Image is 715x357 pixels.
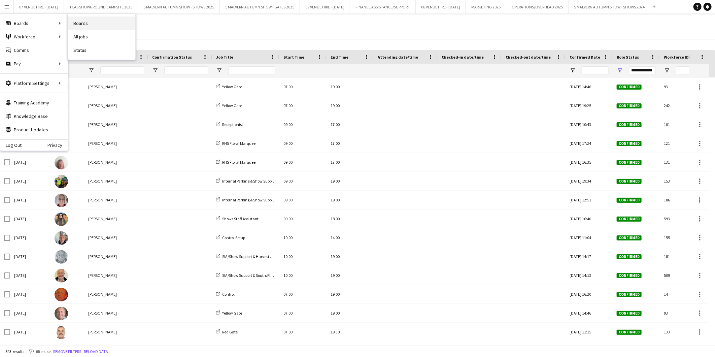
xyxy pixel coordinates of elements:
img: Miriam Mimnagh [55,156,68,169]
button: Open Filter Menu [617,67,623,73]
span: [PERSON_NAME] [88,292,117,297]
div: [DATE] 19:25 [566,96,613,115]
div: [DATE] 11:04 [566,228,613,247]
button: 07 VENUE HIRE - [DATE] [14,0,64,13]
span: Confirmed [617,122,642,127]
div: 14 [660,285,707,303]
div: [DATE] [10,323,50,341]
span: Confirmed [617,217,642,222]
span: Job Title [216,55,233,60]
a: Yellow Gate [216,311,242,316]
div: 07:00 [279,77,327,96]
span: [PERSON_NAME] [88,235,117,240]
span: Confirmed [617,292,642,297]
img: Nigel Pickard [55,175,68,188]
img: Warren Ballinger [55,288,68,301]
div: [DATE] 16:35 [566,153,613,171]
div: Pay [0,57,68,70]
a: Comms [0,43,68,57]
span: Confirmed Date [570,55,600,60]
div: [DATE] [10,247,50,266]
div: [DATE] [10,266,50,285]
div: [DATE] 10:43 [566,115,613,134]
img: Stephen Harris [55,307,68,320]
span: RHS Floral Marquee [222,141,256,146]
div: 14:00 [327,228,374,247]
div: 17:00 [327,134,374,153]
div: 09:00 [279,153,327,171]
a: RHS Floral Marquee [216,160,256,165]
div: [DATE] [10,304,50,322]
a: Log Out [0,142,22,148]
span: Confirmed [617,160,642,165]
a: Shows Staff Assistant [216,216,259,221]
div: 19:00 [327,172,374,190]
div: 19:00 [327,191,374,209]
div: 19:30 [327,323,374,341]
span: Checked-out date/time [506,55,551,60]
span: [PERSON_NAME] [88,178,117,184]
div: 186 [660,191,707,209]
a: Training Academy [0,96,68,109]
span: Confirmed [617,254,642,259]
span: Confirmed [617,235,642,240]
a: Boards [68,17,135,30]
span: Confirmed [617,273,642,278]
span: Internal Parking & Show Support [222,178,276,184]
div: [DATE] 11:15 [566,323,613,341]
div: 19:00 [327,247,374,266]
div: 101 [660,115,707,134]
button: MARKETING 2025 [466,0,506,13]
button: 09 VENUE HIRE - [DATE] [300,0,350,13]
input: Name Filter Input [100,66,144,74]
div: 19:00 [327,285,374,303]
button: FINANCE ASSISTANCE/SUPPORT [350,0,416,13]
a: Red Gate [216,329,238,334]
span: [PERSON_NAME] [88,329,117,334]
div: Boards [0,17,68,30]
div: [DATE] 12:51 [566,191,613,209]
span: Control [222,292,235,297]
button: TCAS SHOWGROUND CAMPSITE 2025 [64,0,138,13]
div: 07:00 [279,304,327,322]
a: Knowledge Base [0,109,68,123]
span: Confirmed [617,198,642,203]
a: Control Setup [216,235,245,240]
button: 5 MALVERN AUTUMN SHOW - GATES 2025 [220,0,300,13]
a: Receptionist [216,122,243,127]
input: Workforce ID Filter Input [676,66,703,74]
a: All jobs [68,30,135,43]
input: Confirmed Date Filter Input [582,66,609,74]
button: Open Filter Menu [152,67,158,73]
div: 07:00 [279,323,327,341]
button: Open Filter Menu [664,67,670,73]
div: [DATE] 14:46 [566,77,613,96]
div: 09:00 [279,209,327,228]
div: [DATE] 16:20 [566,285,613,303]
span: Attending date/time [378,55,418,60]
div: 10:00 [279,247,327,266]
span: Red Gate [222,329,238,334]
span: Confirmed [617,141,642,146]
div: 242 [660,96,707,115]
div: 19:00 [327,96,374,115]
div: 07:00 [279,285,327,303]
span: [PERSON_NAME] [88,103,117,108]
a: Internal Parking & Show Support [216,197,276,202]
div: 19:00 [327,77,374,96]
span: SIA/Show Support & South/Floral Compound & 5 MPH Speed Limit [222,273,332,278]
div: [DATE] 14:13 [566,266,613,285]
span: 3 filters set [33,349,52,354]
img: Brian Mortelmans [55,326,68,339]
span: [PERSON_NAME] [88,160,117,165]
button: Open Filter Menu [216,67,222,73]
img: David Smith [55,194,68,207]
div: 593 [660,209,707,228]
input: Confirmation Status Filter Input [164,66,208,74]
div: 131 [660,153,707,171]
div: [DATE] 14:17 [566,247,613,266]
button: 5 MALVERN AUTUMN SHOW - SHOWS 2024 [569,0,650,13]
div: [DATE] [10,285,50,303]
span: Confirmed [617,330,642,335]
div: [DATE] 19:34 [566,172,613,190]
